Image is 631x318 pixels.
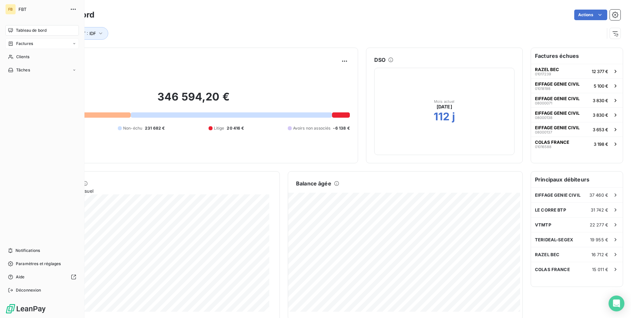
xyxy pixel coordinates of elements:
span: LE CORRE BTP [535,207,566,213]
span: 37 460 € [589,192,608,198]
h2: 346 594,20 € [37,90,350,110]
span: EIFFAGE GENIE CIVIL [535,125,580,130]
span: EIFFAGE GENIE CIVIL [535,110,580,116]
h6: DSO [374,56,385,64]
span: 01016588 [535,145,551,149]
button: COLAS FRANCE010165883 198 € [531,137,623,151]
h6: Balance âgée [296,179,331,187]
span: 3 830 € [593,112,608,118]
img: Logo LeanPay [5,303,46,314]
span: 08000138 [535,116,552,120]
span: Tâches [16,67,30,73]
div: FB [5,4,16,15]
span: RAZEL BEC [535,252,559,257]
span: Notifications [16,248,40,254]
span: FBT [18,7,66,12]
span: RAZEL BEC [535,67,559,72]
span: Chiffre d'affaires mensuel [37,187,269,194]
span: Paramètres et réglages [16,261,61,267]
span: Litige [214,125,224,131]
span: Non-échu [123,125,142,131]
span: Factures [16,41,33,47]
span: [DATE] [437,103,452,110]
span: 15 011 € [592,267,608,272]
span: VTMTP [535,222,551,227]
div: Open Intercom Messenger [609,296,624,311]
button: EIFFAGE GENIE CIVIL080001373 653 € [531,122,623,137]
span: EIFFAGE GENIE CIVIL [535,96,580,101]
span: Mois actuel [434,99,455,103]
span: 231 682 € [145,125,165,131]
span: Aide [16,274,25,280]
span: TERIDEAL-SEGEX [535,237,573,242]
h2: 112 [434,110,449,123]
span: Clients [16,54,29,60]
span: 16 712 € [591,252,608,257]
span: 31 742 € [591,207,608,213]
span: 08000137 [535,130,552,134]
span: 01018198 [535,87,550,91]
a: Aide [5,272,79,282]
span: 20 416 € [227,125,244,131]
span: 3 653 € [593,127,608,132]
button: EIFFAGE GENIE CIVIL080001383 830 € [531,107,623,122]
button: DEPOT : IDF [62,27,108,40]
h6: Factures échues [531,48,623,64]
span: Déconnexion [16,287,41,293]
span: Avoirs non associés [293,125,331,131]
span: -6 138 € [333,125,349,131]
span: 19 955 € [590,237,608,242]
span: COLAS FRANCE [535,267,570,272]
span: 12 377 € [592,69,608,74]
span: COLAS FRANCE [535,139,569,145]
span: 22 277 € [590,222,608,227]
button: EIFFAGE GENIE CIVIL010181985 100 € [531,78,623,93]
button: Actions [574,10,607,20]
h6: Principaux débiteurs [531,172,623,187]
span: 3 198 € [594,141,608,147]
span: EIFFAGE GENIE CIVIL [535,192,581,198]
span: EIFFAGE GENIE CIVIL [535,81,580,87]
span: Tableau de bord [16,27,47,33]
button: EIFFAGE GENIE CIVIL080000713 830 € [531,93,623,107]
span: 5 100 € [594,83,608,89]
span: 01017239 [535,72,551,76]
span: 3 830 € [593,98,608,103]
h2: j [452,110,455,123]
span: 08000071 [535,101,552,105]
button: RAZEL BEC0101723912 377 € [531,64,623,78]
